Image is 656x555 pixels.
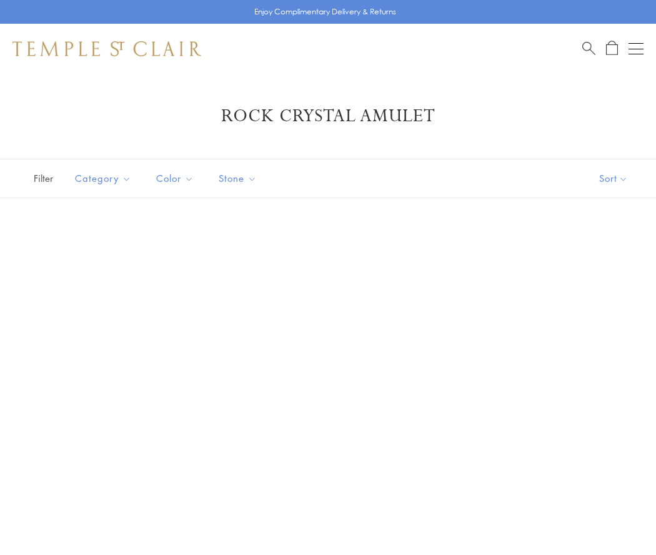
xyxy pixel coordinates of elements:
[69,171,141,186] span: Category
[254,6,396,18] p: Enjoy Complimentary Delivery & Returns
[571,159,656,197] button: Show sort by
[150,171,203,186] span: Color
[209,164,266,192] button: Stone
[582,41,595,56] a: Search
[66,164,141,192] button: Category
[12,41,201,56] img: Temple St. Clair
[629,41,644,56] button: Open navigation
[31,105,625,127] h1: Rock Crystal Amulet
[212,171,266,186] span: Stone
[147,164,203,192] button: Color
[606,41,618,56] a: Open Shopping Bag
